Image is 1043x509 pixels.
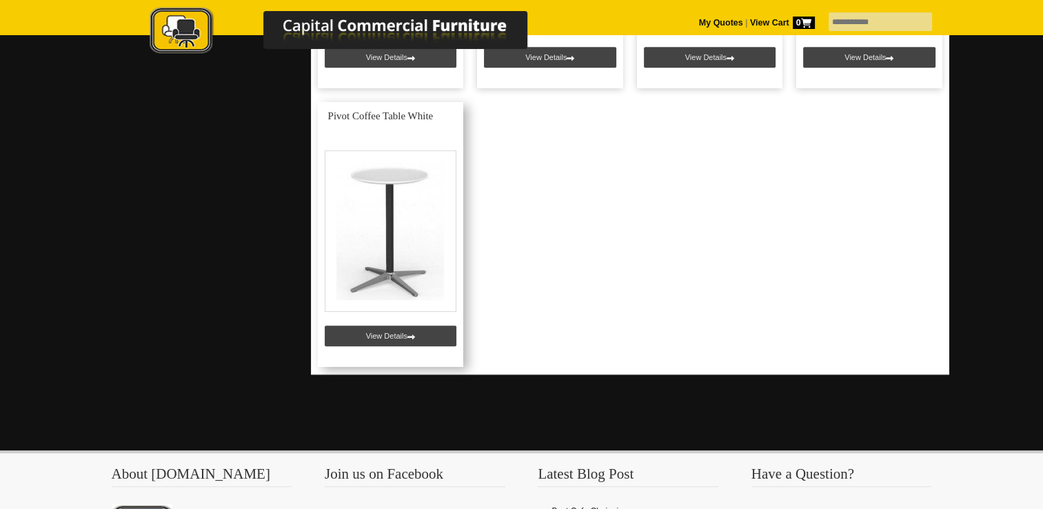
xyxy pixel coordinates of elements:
h3: Latest Blog Post [538,467,718,487]
img: Capital Commercial Furniture Logo [112,7,594,57]
strong: View Cart [750,18,815,28]
h3: Join us on Facebook [325,467,505,487]
h3: About [DOMAIN_NAME] [112,467,292,487]
span: 0 [793,17,815,29]
a: Capital Commercial Furniture Logo [112,7,594,61]
a: View Cart0 [747,18,814,28]
a: My Quotes [699,18,743,28]
h3: Have a Question? [751,467,932,487]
